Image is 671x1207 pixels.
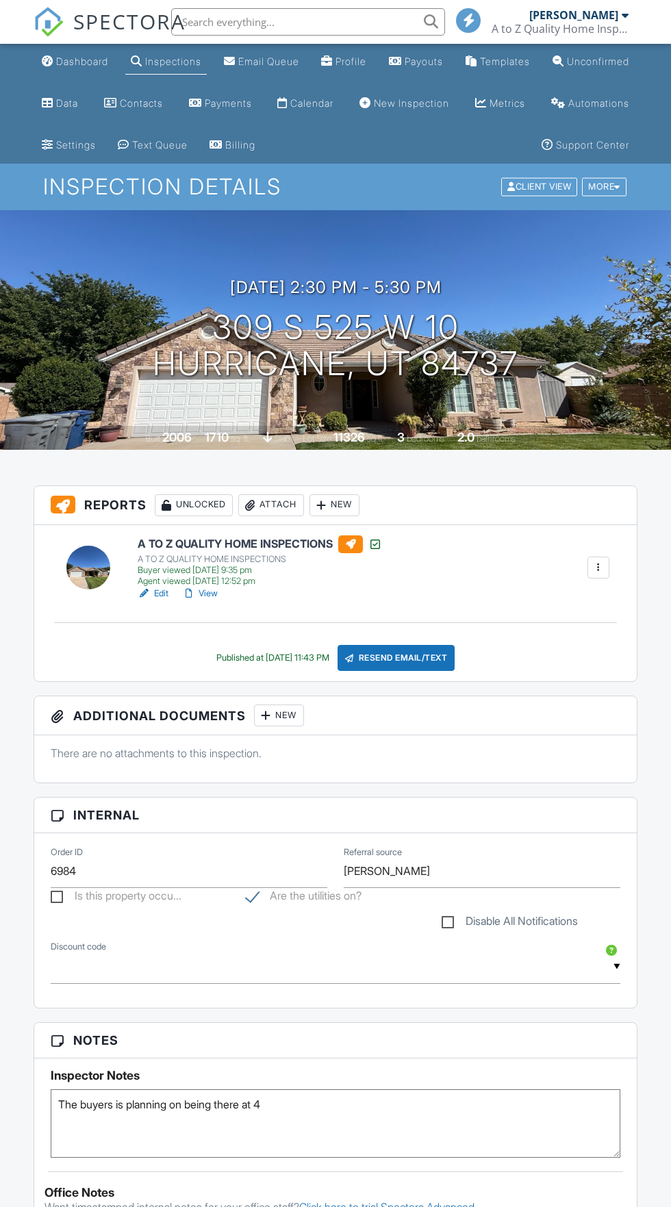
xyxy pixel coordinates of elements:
[407,433,444,444] span: bedrooms
[73,7,186,36] span: SPECTORA
[275,433,290,444] span: slab
[303,433,331,444] span: Lot Size
[51,1089,620,1158] textarea: The buyers is planning on being there at 4
[51,941,106,953] label: Discount code
[254,704,304,726] div: New
[238,55,299,67] div: Email Queue
[568,97,629,109] div: Automations
[354,91,455,116] a: New Inspection
[56,139,96,151] div: Settings
[51,889,181,906] label: Is this property occupied?
[460,49,535,75] a: Templates
[112,133,193,158] a: Text Queue
[138,576,382,587] div: Agent viewed [DATE] 12:52 pm
[34,486,637,525] h3: Reports
[51,846,83,859] label: Order ID
[51,746,620,761] p: There are no attachments to this inspection.
[45,1186,626,1199] div: Office Notes
[36,133,101,158] a: Settings
[138,535,382,587] a: A TO Z QUALITY HOME INSPECTIONS A TO Z QUALITY HOME INSPECTIONS Buyer viewed [DATE] 9:35 pm Agent...
[536,133,635,158] a: Support Center
[470,91,531,116] a: Metrics
[477,433,516,444] span: bathrooms
[480,55,530,67] div: Templates
[316,49,372,75] a: Company Profile
[34,696,637,735] h3: Additional Documents
[56,97,78,109] div: Data
[230,278,442,296] h3: [DATE] 2:30 pm - 5:30 pm
[205,97,252,109] div: Payments
[34,18,186,47] a: SPECTORA
[397,430,405,444] div: 3
[182,587,218,600] a: View
[51,1069,620,1082] h5: Inspector Notes
[145,433,160,444] span: Built
[56,55,108,67] div: Dashboard
[272,91,339,116] a: Calendar
[153,309,518,382] h1: 309 S 525 W 10 Hurricane, UT 84737
[529,8,618,22] div: [PERSON_NAME]
[246,889,362,906] label: Are the utilities on?
[225,139,255,151] div: Billing
[162,430,192,444] div: 2006
[36,49,114,75] a: Dashboard
[138,587,168,600] a: Edit
[204,133,261,158] a: Billing
[556,139,629,151] div: Support Center
[547,49,635,75] a: Unconfirmed
[501,178,577,196] div: Client View
[218,49,305,75] a: Email Queue
[374,97,449,109] div: New Inspection
[34,798,637,833] h3: Internal
[132,139,188,151] div: Text Queue
[183,91,257,116] a: Payments
[155,494,233,516] div: Unlocked
[457,430,474,444] div: 2.0
[238,494,304,516] div: Attach
[43,175,627,199] h1: Inspection Details
[335,55,366,67] div: Profile
[34,1023,637,1058] h3: Notes
[338,645,455,671] div: Resend Email/Text
[145,55,201,67] div: Inspections
[344,846,402,859] label: Referral source
[138,565,382,576] div: Buyer viewed [DATE] 9:35 pm
[546,91,635,116] a: Automations (Basic)
[138,535,382,553] h6: A TO Z QUALITY HOME INSPECTIONS
[231,433,250,444] span: sq. ft.
[138,554,382,565] div: A TO Z QUALITY HOME INSPECTIONS
[567,55,629,67] div: Unconfirmed
[492,22,629,36] div: A to Z Quality Home Inspections
[383,49,448,75] a: Payouts
[205,430,229,444] div: 1710
[216,652,329,663] div: Published at [DATE] 11:43 PM
[333,430,365,444] div: 11326
[582,178,626,196] div: More
[99,91,168,116] a: Contacts
[171,8,445,36] input: Search everything...
[500,181,581,191] a: Client View
[405,55,443,67] div: Payouts
[125,49,207,75] a: Inspections
[309,494,359,516] div: New
[120,97,163,109] div: Contacts
[490,97,525,109] div: Metrics
[34,7,64,37] img: The Best Home Inspection Software - Spectora
[36,91,84,116] a: Data
[367,433,384,444] span: sq.ft.
[442,915,578,932] label: Disable All Notifications
[290,97,333,109] div: Calendar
